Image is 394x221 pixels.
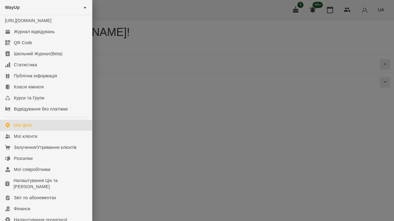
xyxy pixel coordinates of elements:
div: Розсилки [14,155,33,161]
div: Журнал відвідувань [14,29,55,35]
span: ► [84,5,87,10]
div: Курси та Групи [14,95,44,101]
span: WayUp [5,5,20,10]
div: Мої клієнти [14,133,37,139]
div: Налаштування Цін та [PERSON_NAME] [14,177,87,190]
div: QR Code [14,40,32,46]
div: Залучення/Утримання клієнтів [14,144,77,150]
div: Звіт по абонементах [14,195,56,201]
div: Фінанси [14,206,30,212]
div: Класні кімнати [14,84,44,90]
div: Шкільний Журнал(Beta) [14,51,62,57]
div: Мої філії [14,122,32,128]
div: Мої співробітники [14,166,50,173]
div: Статистика [14,62,37,68]
a: [URL][DOMAIN_NAME] [5,18,51,23]
div: Відвідування без платіжки [14,106,68,112]
div: Публічна інформація [14,73,57,79]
